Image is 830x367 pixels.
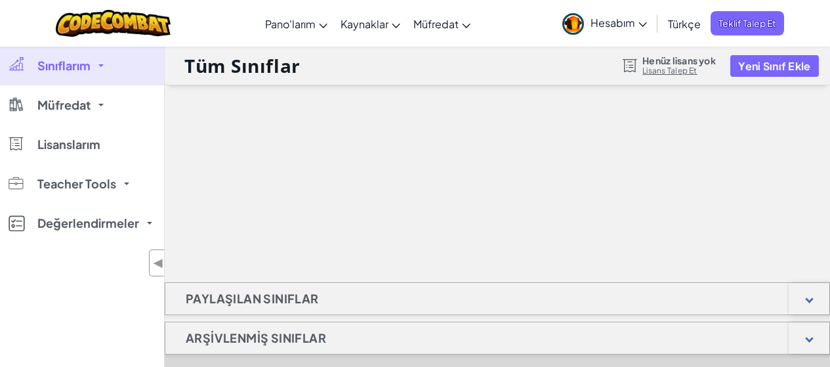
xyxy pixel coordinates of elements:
[184,53,301,78] h1: Tüm Sınıflar
[556,3,654,44] a: Hesabım
[642,66,716,76] a: Lisans Talep Et
[259,6,334,41] a: Pano'larım
[56,10,171,37] img: CodeCombat logo
[591,16,647,30] span: Hesabım
[265,17,316,31] span: Pano'larım
[165,282,339,315] h1: Paylaşılan Sınıflar
[37,178,116,190] span: Teacher Tools
[37,139,100,150] span: Lisanslarım
[562,13,584,35] img: avatar
[37,99,91,111] span: Müfredat
[642,55,716,66] span: Henüz lisans yok
[661,6,707,41] a: Türkçe
[407,6,477,41] a: Müfredat
[153,253,164,272] span: ◀
[334,6,407,41] a: Kaynaklar
[413,17,459,31] span: Müfredat
[165,322,346,355] h1: Arşivlenmiş Sınıflar
[668,17,701,31] span: Türkçe
[341,17,388,31] span: Kaynaklar
[37,60,91,72] span: Sınıflarım
[711,11,784,35] a: Teklif Talep Et
[37,217,139,229] span: Değerlendirmeler
[730,55,818,77] button: Yeni Sınıf Ekle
